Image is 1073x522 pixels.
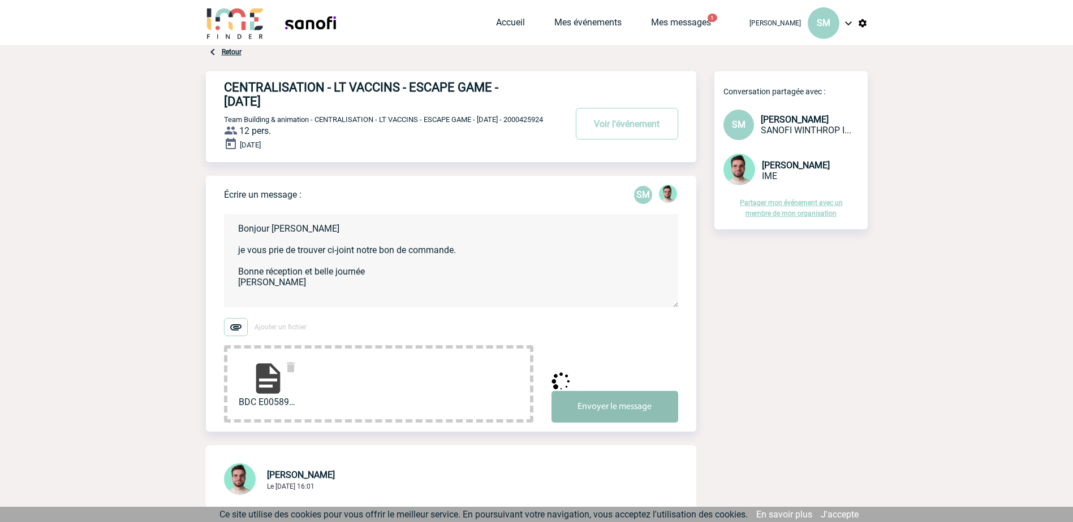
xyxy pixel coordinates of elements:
[761,125,851,136] span: SANOFI WINTHROP INDUSTRIE
[659,185,677,205] div: Benjamin ROLAND
[651,17,711,33] a: Mes messages
[239,397,298,407] span: BDC E005893658 IME.p...
[708,14,717,22] button: 1
[761,114,829,125] span: [PERSON_NAME]
[250,360,286,397] img: file-document.svg
[762,160,830,171] span: [PERSON_NAME]
[821,509,859,520] a: J'accepte
[224,463,256,495] img: 121547-2.png
[224,189,301,200] p: Écrire un message :
[749,19,801,27] span: [PERSON_NAME]
[219,509,748,520] span: Ce site utilise des cookies pour vous offrir le meilleur service. En poursuivant votre navigation...
[224,115,543,124] span: Team Building & animation - CENTRALISATION - LT VACCINS - ESCAPE GAME - [DATE] - 2000425924
[576,108,678,140] button: Voir l'événement
[634,186,652,204] div: Sarah MONTAGUI
[756,509,812,520] a: En savoir plus
[723,87,868,96] p: Conversation partagée avec :
[817,18,830,28] span: SM
[267,482,314,490] span: Le [DATE] 16:01
[267,469,335,480] span: [PERSON_NAME]
[762,171,777,181] span: IME
[222,48,242,56] a: Retour
[206,7,265,39] img: IME-Finder
[659,185,677,203] img: 121547-2.png
[554,17,622,33] a: Mes événements
[732,119,746,130] span: SM
[496,17,525,33] a: Accueil
[723,154,755,185] img: 121547-2.png
[240,141,261,149] span: [DATE]
[224,80,532,108] h4: CENTRALISATION - LT VACCINS - ESCAPE GAME - [DATE]
[551,391,678,423] button: Envoyer le message
[284,360,298,374] img: delete.svg
[740,199,843,217] a: Partager mon événement avec un membre de mon organisation
[239,125,271,136] span: 12 pers.
[634,186,652,204] p: SM
[255,323,307,331] span: Ajouter un fichier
